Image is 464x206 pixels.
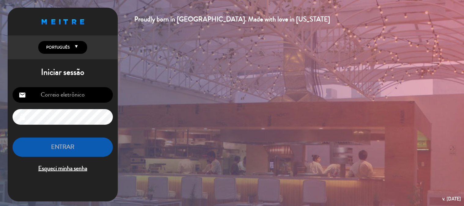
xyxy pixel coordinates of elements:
button: ENTRAR [13,138,113,157]
i: lock [19,113,26,121]
i: email [19,91,26,99]
h1: Iniciar sessão [8,67,118,78]
span: Português [45,44,70,50]
span: Esqueci minha senha [13,164,113,174]
input: Correio eletrônico [13,87,113,103]
div: v. [DATE] [442,195,461,203]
